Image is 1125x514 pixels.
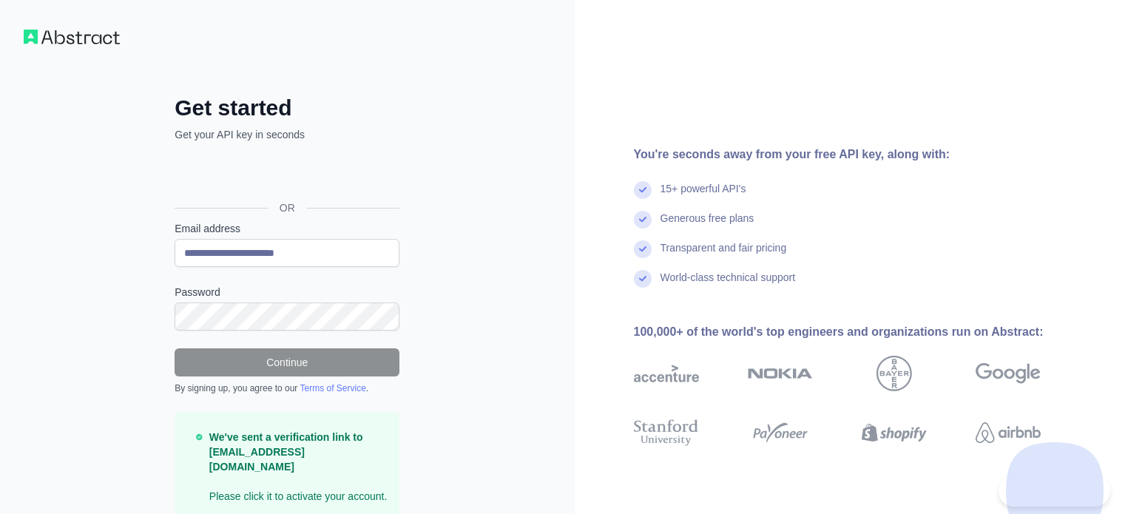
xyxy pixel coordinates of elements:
label: Email address [175,221,399,236]
img: check mark [634,240,652,258]
img: stanford university [634,416,699,449]
img: airbnb [976,416,1041,449]
img: google [976,356,1041,391]
button: Continue [175,348,399,376]
a: Terms of Service [300,383,365,393]
iframe: Sign in with Google Button [167,158,404,191]
div: Generous free plans [661,211,754,240]
img: bayer [876,356,912,391]
div: World-class technical support [661,270,796,300]
img: check mark [634,181,652,199]
img: nokia [748,356,813,391]
label: Password [175,285,399,300]
div: 15+ powerful API's [661,181,746,211]
img: accenture [634,356,699,391]
div: By signing up, you agree to our . [175,382,399,394]
div: 100,000+ of the world's top engineers and organizations run on Abstract: [634,323,1088,341]
img: Workflow [24,30,120,44]
img: check mark [634,270,652,288]
p: Get your API key in seconds [175,127,399,142]
iframe: Toggle Customer Support [999,476,1110,507]
img: check mark [634,211,652,229]
div: You're seconds away from your free API key, along with: [634,146,1088,163]
img: payoneer [748,416,813,449]
div: Transparent and fair pricing [661,240,787,270]
strong: We've sent a verification link to [EMAIL_ADDRESS][DOMAIN_NAME] [209,431,363,473]
p: Please click it to activate your account. [209,430,388,504]
span: OR [268,200,307,215]
h2: Get started [175,95,399,121]
img: shopify [862,416,927,449]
